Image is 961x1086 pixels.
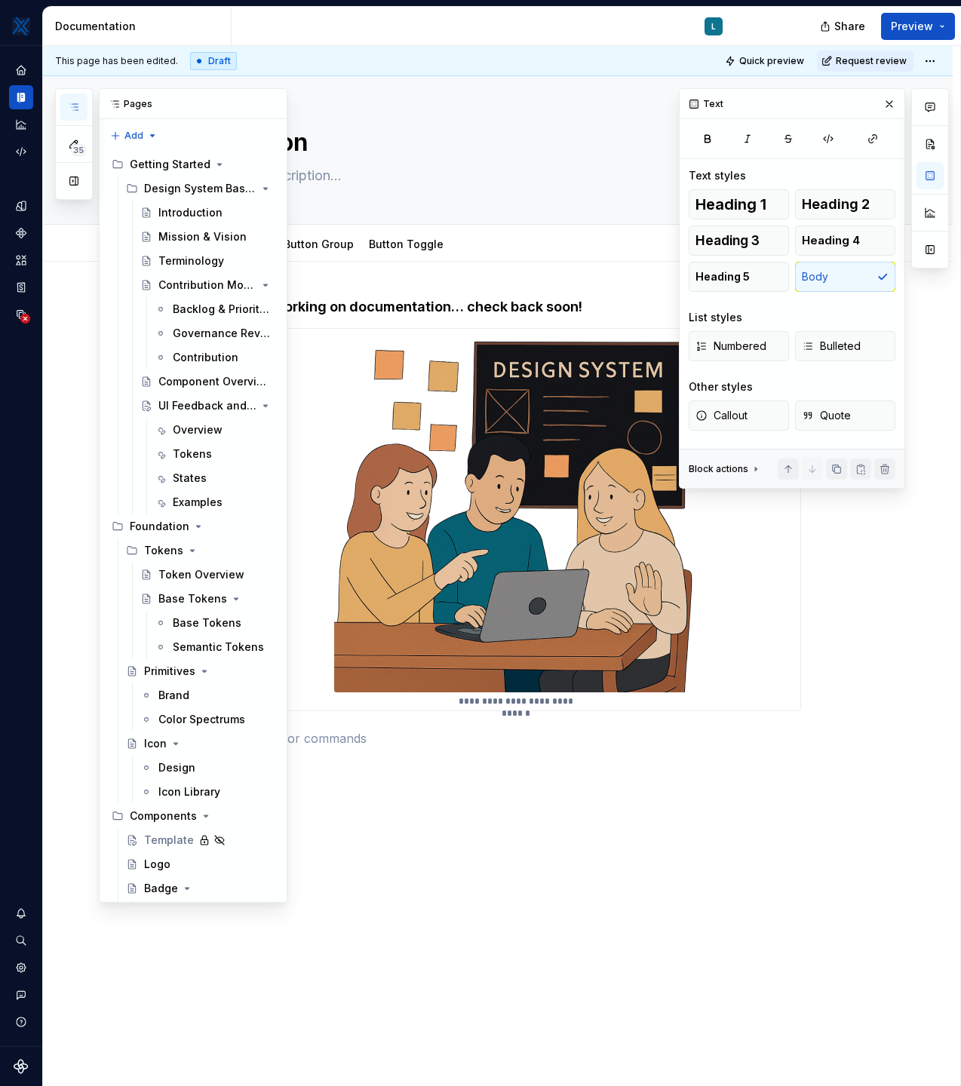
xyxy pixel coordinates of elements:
[9,221,33,245] a: Components
[144,833,194,848] div: Template
[106,514,281,538] div: Foundation
[106,125,162,146] button: Add
[9,248,33,272] a: Assets
[9,194,33,218] a: Design tokens
[158,567,244,582] div: Token Overview
[834,19,865,34] span: Share
[134,201,281,225] a: Introduction
[149,490,281,514] a: Examples
[173,471,207,486] div: States
[278,228,360,259] div: Button Group
[134,249,281,273] a: Terminology
[9,85,33,109] a: Documentation
[711,20,716,32] div: L
[134,683,281,707] a: Brand
[124,130,143,142] span: Add
[284,238,354,250] a: Button Group
[9,901,33,925] button: Notifications
[190,52,237,70] div: Draft
[173,640,264,655] div: Semantic Tokens
[134,780,281,804] a: Icon Library
[130,157,210,172] div: Getting Started
[134,225,281,249] a: Mission & Vision
[144,181,256,196] div: Design System Basics
[9,983,33,1007] button: Contact support
[158,398,256,413] div: UI Feedback and Transient Sates WIP
[134,707,281,732] a: Color Spectrums
[134,756,281,780] a: Design
[158,784,220,799] div: Icon Library
[134,394,281,418] a: UI Feedback and Transient Sates WIP
[173,302,272,317] div: Backlog & Prioritization
[158,229,247,244] div: Mission & Vision
[9,275,33,299] a: Storybook stories
[9,140,33,164] a: Code automation
[173,495,223,510] div: Examples
[173,422,223,437] div: Overview
[14,1059,29,1074] svg: Supernova Logo
[149,321,281,345] a: Governance Review Process
[100,89,287,119] div: Pages
[149,611,281,635] a: Base Tokens
[71,144,86,156] span: 35
[9,112,33,137] a: Analytics
[812,13,875,40] button: Share
[369,238,444,250] a: Button Toggle
[231,298,801,316] h4: We’re working on documentation… check back soon!
[158,253,224,268] div: Terminology
[228,124,798,161] textarea: Button
[134,900,281,925] a: Default Badge
[9,956,33,980] a: Settings
[720,51,811,72] button: Quick preview
[149,635,281,659] a: Semantic Tokens
[149,466,281,490] a: States
[836,55,907,67] span: Request review
[739,55,804,67] span: Quick preview
[144,857,170,872] div: Logo
[134,563,281,587] a: Token Overview
[9,58,33,82] a: Home
[363,228,450,259] div: Button Toggle
[173,615,241,630] div: Base Tokens
[120,732,281,756] a: Icon
[55,19,225,34] div: Documentation
[334,329,698,692] img: 0c495cc5-9b5a-4ed7-8cc8-5c83d31ced81.png
[134,587,281,611] a: Base Tokens
[120,176,281,201] div: Design System Basics
[158,374,272,389] div: Component Overview
[173,326,272,341] div: Governance Review Process
[12,17,30,35] img: 6599c211-2218-4379-aa47-474b768e6477.png
[149,345,281,370] a: Contribution
[120,828,281,852] a: Template
[158,712,245,727] div: Color Spectrums
[144,664,195,679] div: Primitives
[144,736,167,751] div: Icon
[158,760,195,775] div: Design
[106,152,281,176] div: Getting Started
[120,538,281,563] div: Tokens
[120,852,281,876] a: Logo
[158,688,189,703] div: Brand
[9,928,33,953] button: Search ⌘K
[158,591,227,606] div: Base Tokens
[134,273,281,297] a: Contribution Model
[891,19,933,34] span: Preview
[173,350,238,365] div: Contribution
[120,876,281,900] a: Badge
[144,543,183,558] div: Tokens
[881,13,955,40] button: Preview
[130,519,189,534] div: Foundation
[9,302,33,327] div: Data sources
